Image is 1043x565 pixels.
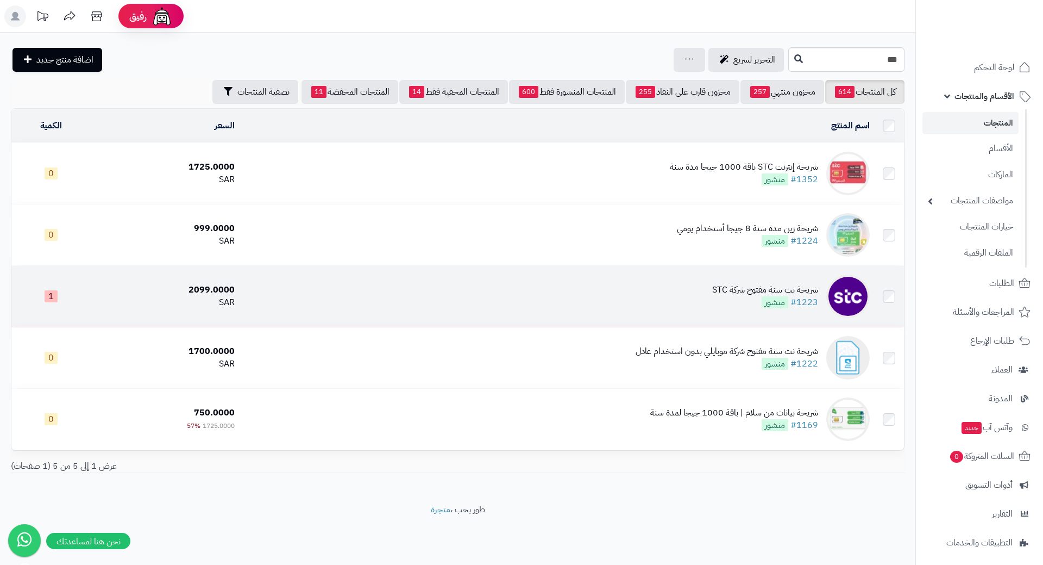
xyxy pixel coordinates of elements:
div: شريحة نت سنة مفتوح شركة STC [712,284,818,296]
a: المنتجات [922,112,1019,134]
span: 57% [187,421,200,431]
span: التقارير [992,506,1013,521]
a: كل المنتجات614 [825,80,904,104]
span: منشور [762,358,788,370]
div: شريحة زين مدة سنة 8 جيجا أستخدام يومي [677,222,818,235]
span: العملاء [991,362,1013,377]
img: شريحة بيانات من سلام | باقة 1000 جيجا لمدة سنة [826,398,870,441]
span: الأقسام والمنتجات [954,89,1014,104]
button: تصفية المنتجات [212,80,298,104]
a: اسم المنتج [831,119,870,132]
a: #1169 [790,419,818,432]
span: 750.0000 [194,406,235,419]
img: شريحة إنترنت STC باقة 1000 جيجا مدة سنة [826,152,870,195]
span: تصفية المنتجات [237,85,290,98]
span: 0 [45,167,58,179]
a: العملاء [922,357,1036,383]
span: اضافة منتج جديد [36,53,93,66]
span: 1725.0000 [203,421,235,431]
span: لوحة التحكم [974,60,1014,75]
span: منشور [762,419,788,431]
div: 1700.0000 [96,345,235,358]
span: أدوات التسويق [965,477,1013,493]
a: مواصفات المنتجات [922,189,1019,213]
span: التطبيقات والخدمات [946,535,1013,550]
a: الأقسام [922,137,1019,160]
span: 0 [950,451,963,463]
a: أدوات التسويق [922,472,1036,498]
span: 1 [45,290,58,302]
div: عرض 1 إلى 5 من 5 (1 صفحات) [3,460,458,473]
a: التطبيقات والخدمات [922,530,1036,556]
a: #1352 [790,173,818,186]
span: 255 [636,86,655,98]
a: لوحة التحكم [922,54,1036,80]
a: #1223 [790,296,818,309]
img: شريحة نت سنة مفتوح شركة STC [826,275,870,318]
span: الطلبات [989,276,1014,291]
span: 614 [835,86,854,98]
div: SAR [96,173,235,186]
span: 257 [750,86,770,98]
span: السلات المتروكة [949,449,1014,464]
img: ai-face.png [151,5,173,27]
a: خيارات المنتجات [922,215,1019,239]
img: شريحة نت سنة مفتوح شركة موبايلي بدون استخدام عادل [826,336,870,380]
div: 999.0000 [96,222,235,235]
span: المدونة [989,391,1013,406]
span: وآتس آب [960,420,1013,435]
div: 1725.0000 [96,161,235,173]
div: شريحة بيانات من سلام | باقة 1000 جيجا لمدة سنة [650,407,818,419]
span: 0 [45,413,58,425]
span: 600 [519,86,538,98]
span: المراجعات والأسئلة [953,305,1014,320]
a: اضافة منتج جديد [12,48,102,72]
span: طلبات الإرجاع [970,333,1014,349]
a: تحديثات المنصة [29,5,56,30]
div: شريحة إنترنت STC باقة 1000 جيجا مدة سنة [670,161,818,173]
a: الطلبات [922,270,1036,296]
div: شريحة نت سنة مفتوح شركة موبايلي بدون استخدام عادل [636,345,818,358]
span: منشور [762,296,788,308]
span: 11 [311,86,326,98]
a: طلبات الإرجاع [922,328,1036,354]
div: SAR [96,296,235,309]
span: رفيق [129,10,147,23]
a: السلات المتروكة0 [922,443,1036,469]
span: جديد [962,422,982,434]
span: 0 [45,352,58,364]
a: الماركات [922,163,1019,187]
a: المنتجات المنشورة فقط600 [509,80,625,104]
a: وآتس آبجديد [922,414,1036,440]
span: منشور [762,173,788,185]
a: #1222 [790,357,818,370]
span: 14 [409,86,424,98]
a: المراجعات والأسئلة [922,299,1036,325]
a: المنتجات المخفية فقط14 [399,80,508,104]
a: مخزون منتهي257 [740,80,824,104]
a: التقارير [922,501,1036,527]
a: متجرة [431,503,450,516]
a: مخزون قارب على النفاذ255 [626,80,739,104]
img: logo-2.png [969,30,1033,53]
div: SAR [96,235,235,247]
a: التحرير لسريع [708,48,784,72]
div: 2099.0000 [96,284,235,296]
span: 0 [45,229,58,241]
a: الكمية [40,119,62,132]
span: التحرير لسريع [733,53,775,66]
a: #1224 [790,234,818,247]
a: السعر [215,119,235,132]
img: شريحة زين مدة سنة 8 جيجا أستخدام يومي [826,213,870,257]
span: منشور [762,235,788,247]
a: الملفات الرقمية [922,241,1019,265]
a: المنتجات المخفضة11 [301,80,398,104]
div: SAR [96,358,235,370]
a: المدونة [922,386,1036,412]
